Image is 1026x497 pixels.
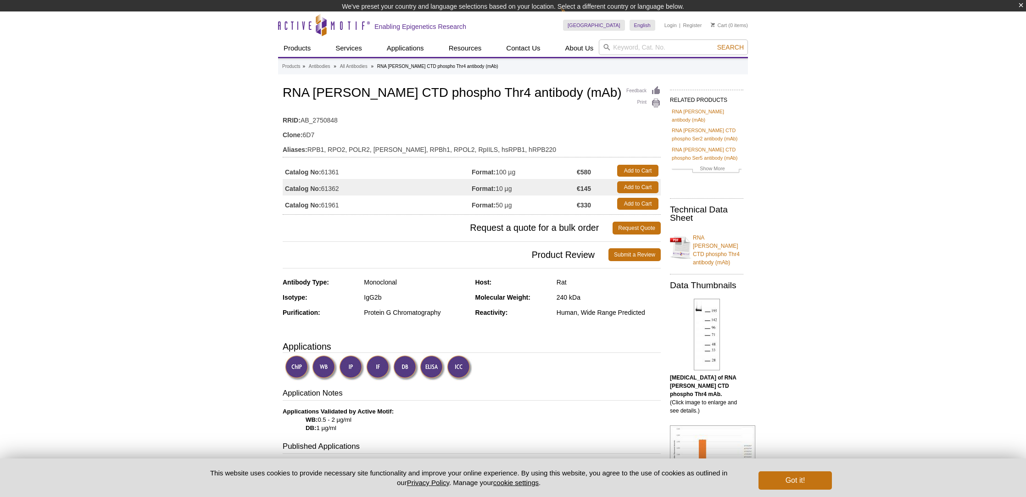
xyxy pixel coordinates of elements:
[670,374,743,415] p: (Click image to enlarge and see details.)
[577,184,591,193] strong: €145
[679,20,680,31] li: |
[306,416,318,423] strong: WB:
[670,425,755,477] img: Specificity testing of RNA pol II CTD phospho Thr4 antibody by bead-based assay.
[283,131,303,139] strong: Clone:
[608,248,661,261] a: Submit a Review
[334,64,336,69] li: »
[475,309,508,316] strong: Reactivity:
[285,184,321,193] strong: Catalog No:
[339,355,364,380] img: Immunoprecipitation Validated
[283,408,394,415] b: Applications Validated by Active Motif:
[420,355,445,380] img: Enzyme-linked Immunosorbent Assay Validated
[283,222,613,235] span: Request a quote for a bulk order
[374,22,466,31] h2: Enabling Epigenetics Research
[577,201,591,209] strong: €330
[711,20,748,31] li: (0 items)
[717,44,744,51] span: Search
[282,62,300,71] a: Products
[501,39,546,57] a: Contact Us
[672,126,742,143] a: RNA [PERSON_NAME] CTD phospho Ser2 antibody (mAb)
[283,309,320,316] strong: Purification:
[711,22,715,27] img: Your Cart
[407,479,449,486] a: Privacy Policy
[283,162,472,179] td: 61361
[306,424,316,431] strong: DB:
[285,168,321,176] strong: Catalog No:
[617,198,658,210] a: Add to Cart
[626,86,661,96] a: Feedback
[302,64,305,69] li: »
[672,107,742,124] a: RNA [PERSON_NAME] antibody (mAb)
[670,228,743,267] a: RNA [PERSON_NAME] CTD phospho Thr4 antibody (mAb)
[443,39,487,57] a: Resources
[283,116,301,124] strong: RRID:
[371,64,374,69] li: »
[278,39,316,57] a: Products
[758,471,832,490] button: Got it!
[381,39,429,57] a: Applications
[447,355,472,380] img: Immunocytochemistry Validated
[377,64,498,69] li: RNA [PERSON_NAME] CTD phospho Thr4 antibody (mAb)
[364,278,468,286] div: Monoclonal
[366,355,391,380] img: Immunofluorescence Validated
[670,89,743,106] h2: RELATED PRODUCTS
[364,293,468,302] div: IgG2b
[340,62,368,71] a: All Antibodies
[330,39,368,57] a: Services
[285,355,310,380] img: ChIP Validated
[617,181,658,193] a: Add to Cart
[563,20,625,31] a: [GEOGRAPHIC_DATA]
[312,355,337,380] img: Western Blot Validated
[475,279,492,286] strong: Host:
[664,22,677,28] a: Login
[283,279,329,286] strong: Antibody Type:
[672,145,742,162] a: RNA [PERSON_NAME] CTD phospho Ser5 antibody (mAb)
[393,355,418,380] img: Dot Blot Validated
[283,408,661,432] p: 0.5 - 2 µg/ml 1 µg/ml
[577,168,591,176] strong: €580
[561,7,585,28] img: Change Here
[714,43,747,51] button: Search
[557,278,661,286] div: Rat
[283,125,661,140] td: 6D7
[613,222,661,235] a: Request Quote
[472,168,496,176] strong: Format:
[560,39,599,57] a: About Us
[493,479,539,486] button: cookie settings
[194,468,743,487] p: This website uses cookies to provide necessary site functionality and improve your online experie...
[283,140,661,155] td: RPB1, RPO2, POLR2, [PERSON_NAME], RPBh1, RPOL2, RpIILS, hsRPB1, hRPB220
[472,179,577,195] td: 10 µg
[283,111,661,125] td: AB_2750848
[557,293,661,302] div: 240 kDa
[672,164,742,175] a: Show More
[472,195,577,212] td: 50 µg
[599,39,748,55] input: Keyword, Cat. No.
[283,195,472,212] td: 61961
[617,165,658,177] a: Add to Cart
[557,308,661,317] div: Human, Wide Range Predicted
[472,184,496,193] strong: Format:
[472,162,577,179] td: 100 µg
[711,22,727,28] a: Cart
[283,179,472,195] td: 61362
[285,201,321,209] strong: Catalog No:
[283,388,661,401] h3: Application Notes
[626,98,661,108] a: Print
[364,308,468,317] div: Protein G Chromatography
[283,441,661,454] h3: Published Applications
[475,294,530,301] strong: Molecular Weight:
[670,374,736,397] b: [MEDICAL_DATA] of RNA [PERSON_NAME] CTD phospho Thr4 mAb.
[694,299,720,370] img: RNA pol II CTD phospho Thr4 antibody (mAb) tested by Western blot.
[670,206,743,222] h2: Technical Data Sheet
[283,145,307,154] strong: Aliases:
[283,86,661,101] h1: RNA [PERSON_NAME] CTD phospho Thr4 antibody (mAb)
[472,201,496,209] strong: Format:
[630,20,655,31] a: English
[283,340,661,353] h3: Applications
[670,281,743,290] h2: Data Thumbnails
[309,62,330,71] a: Antibodies
[683,22,702,28] a: Register
[283,294,307,301] strong: Isotype:
[283,248,608,261] span: Product Review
